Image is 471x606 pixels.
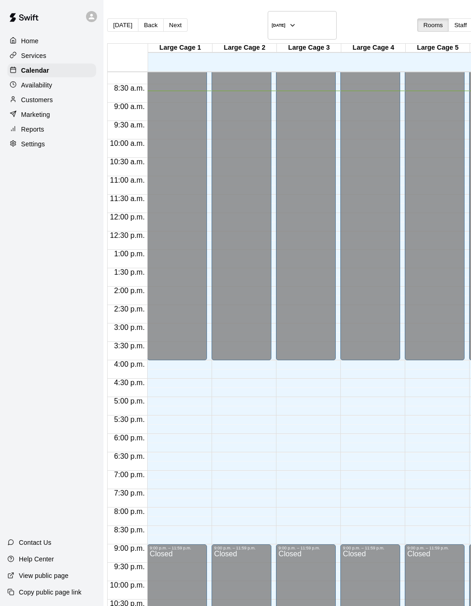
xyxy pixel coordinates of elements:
span: 11:30 a.m. [108,195,147,202]
span: 10:30 a.m. [108,158,147,166]
span: 11:00 a.m. [108,176,147,184]
p: Settings [21,139,45,149]
a: Availability [7,78,96,92]
span: 8:30 p.m. [112,526,147,534]
p: Availability [21,81,52,90]
p: Copy public page link [19,588,81,597]
span: 2:00 p.m. [112,287,147,294]
h6: [DATE] [272,23,286,28]
span: 7:00 p.m. [112,471,147,479]
span: 8:00 p.m. [112,508,147,515]
span: 1:00 p.m. [112,250,147,258]
span: 3:00 p.m. [112,323,147,331]
div: Large Cage 5 [406,44,470,52]
button: Next [163,18,188,32]
a: Home [7,34,96,48]
p: Customers [21,95,53,104]
p: Home [21,36,39,46]
span: 4:30 p.m. [112,379,147,387]
span: 5:30 p.m. [112,416,147,423]
a: Reports [7,122,96,136]
p: Marketing [21,110,50,119]
a: Customers [7,93,96,107]
span: 9:30 a.m. [112,121,147,129]
span: 9:00 p.m. [112,544,147,552]
span: 6:30 p.m. [112,452,147,460]
span: 7:30 p.m. [112,489,147,497]
div: Large Cage 2 [213,44,277,52]
p: Calendar [21,66,49,75]
span: 8:00 a.m. [112,66,147,74]
span: 9:30 p.m. [112,563,147,571]
span: 3:30 p.m. [112,342,147,350]
span: 5:00 p.m. [112,397,147,405]
div: Large Cage 4 [341,44,406,52]
button: Rooms [417,18,448,32]
button: [DATE] [268,11,337,40]
a: Services [7,49,96,63]
span: 10:00 a.m. [108,139,147,147]
div: 9:00 p.m. – 11:59 p.m. [343,546,397,550]
span: 8:30 a.m. [112,84,147,92]
a: Calendar [7,63,96,77]
button: [DATE] [107,18,138,32]
button: Back [138,18,164,32]
span: 4:00 p.m. [112,360,147,368]
span: 2:30 p.m. [112,305,147,313]
div: 9:00 p.m. – 11:59 p.m. [214,546,269,550]
span: 9:00 a.m. [112,103,147,110]
p: Help Center [19,554,54,564]
p: Reports [21,125,44,134]
span: 6:00 p.m. [112,434,147,442]
a: Settings [7,137,96,151]
div: Large Cage 3 [277,44,341,52]
span: 1:30 p.m. [112,268,147,276]
div: Large Cage 1 [148,44,213,52]
p: Contact Us [19,538,52,547]
div: 9:00 p.m. – 11:59 p.m. [150,546,204,550]
div: 9:00 p.m. – 11:59 p.m. [279,546,333,550]
span: 12:00 p.m. [108,213,147,221]
span: 12:30 p.m. [108,231,147,239]
div: 9:00 p.m. – 11:59 p.m. [408,546,462,550]
a: Marketing [7,108,96,121]
span: 10:00 p.m. [108,581,147,589]
p: View public page [19,571,69,580]
p: Services [21,51,46,60]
